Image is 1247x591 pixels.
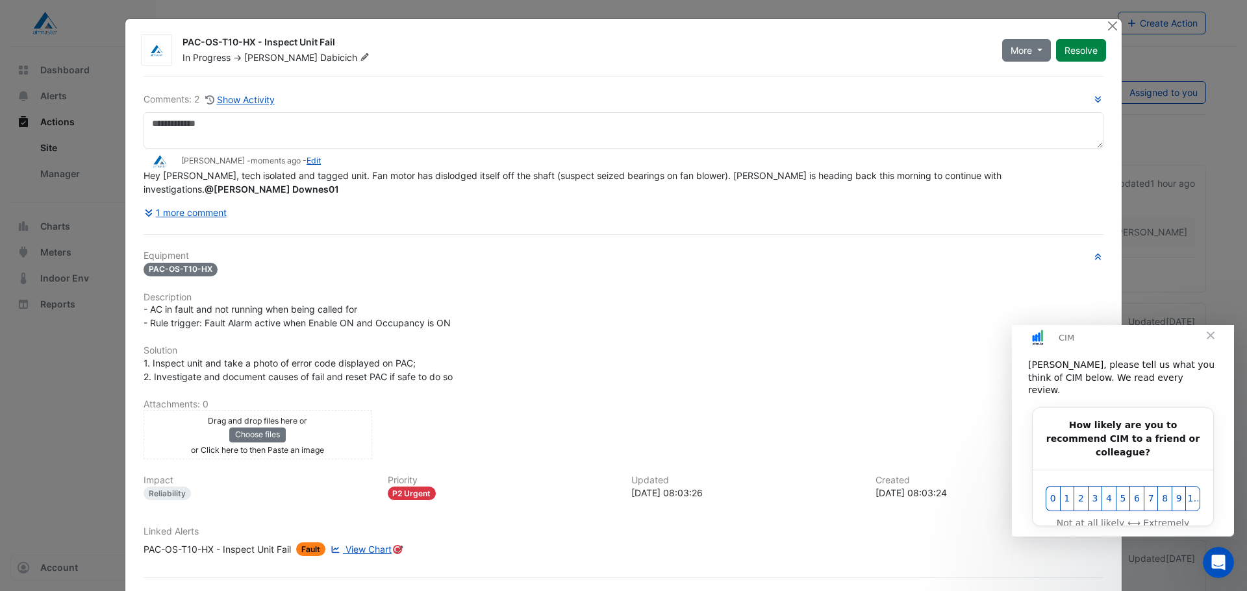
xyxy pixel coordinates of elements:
[144,399,1103,410] h6: Attachments: 0
[144,487,191,500] div: Reliability
[118,161,132,186] button: 6
[144,263,218,276] span: PAC-OS-T10-HX
[208,416,307,426] small: Drag and drop files here or
[144,542,291,556] div: PAC-OS-T10-HX - Inspect Unit Fail
[147,167,158,180] span: 8
[229,428,286,442] button: Choose files
[875,486,1104,500] div: [DATE] 08:03:24
[296,542,325,556] span: Fault
[34,191,188,219] div: Not at all likely ⟷ Extremely likely
[144,250,1103,261] h6: Equipment
[183,36,987,51] div: PAC-OS-T10-HX - Inspect Unit Fail
[1002,39,1051,62] button: More
[1203,547,1234,578] iframe: Intercom live chat
[233,52,242,63] span: ->
[244,52,318,63] span: [PERSON_NAME]
[134,167,145,180] span: 7
[144,526,1103,537] h6: Linked Alerts
[162,167,173,180] span: 9
[62,161,76,186] button: 2
[90,161,104,186] button: 4
[106,167,117,180] span: 5
[92,167,103,180] span: 4
[144,345,1103,356] h6: Solution
[1012,325,1234,537] iframe: Intercom live chat message
[144,170,1004,195] span: Hey [PERSON_NAME], tech isolated and tagged unit. Fan motor has dislodged itself off the shaft (s...
[191,445,324,455] small: or Click here to then Paste an image
[1105,19,1119,32] button: Close
[144,292,1103,303] h6: Description
[173,161,188,186] button: 10
[48,161,62,186] button: 1
[120,167,131,180] span: 6
[346,544,392,555] span: View Chart
[1011,43,1032,57] span: More
[388,475,616,486] h6: Priority
[144,201,227,224] button: 1 more comment
[34,161,48,186] button: 0
[16,34,206,72] div: [PERSON_NAME], please tell us what you think of CIM below. We read every review.
[144,154,176,169] img: Airmaster Australia
[631,486,860,500] div: [DATE] 08:03:26
[320,51,372,64] span: Dabicich
[144,92,275,107] div: Comments: 2
[64,167,75,180] span: 2
[34,95,188,132] b: How likely are you to recommend CIM to a friend or colleague?
[307,156,321,165] a: Edit
[78,167,89,180] span: 3
[144,357,453,382] span: 1. Inspect unit and take a photo of error code displayed on PAC; 2. Investigate and document caus...
[145,161,160,186] button: 8
[36,167,47,180] span: 0
[875,475,1104,486] h6: Created
[144,304,451,328] span: - AC in fault and not running when being called for - Rule trigger: Fault Alarm active when Enabl...
[328,542,392,556] a: View Chart
[142,44,171,57] img: Airmaster Australia
[132,161,146,186] button: 7
[181,155,321,167] small: [PERSON_NAME] - -
[388,487,436,500] div: P2 Urgent
[205,184,339,195] span: bdownes01@qic.com [QIC]
[144,475,372,486] h6: Impact
[104,161,118,186] button: 5
[1056,39,1106,62] button: Resolve
[251,156,301,165] span: 2025-09-10 09:29:00
[205,92,275,107] button: Show Activity
[392,544,403,555] div: Tooltip anchor
[175,167,186,180] span: 10
[160,161,174,186] button: 9
[183,52,231,63] span: In Progress
[76,161,90,186] button: 3
[50,167,61,180] span: 1
[631,475,860,486] h6: Updated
